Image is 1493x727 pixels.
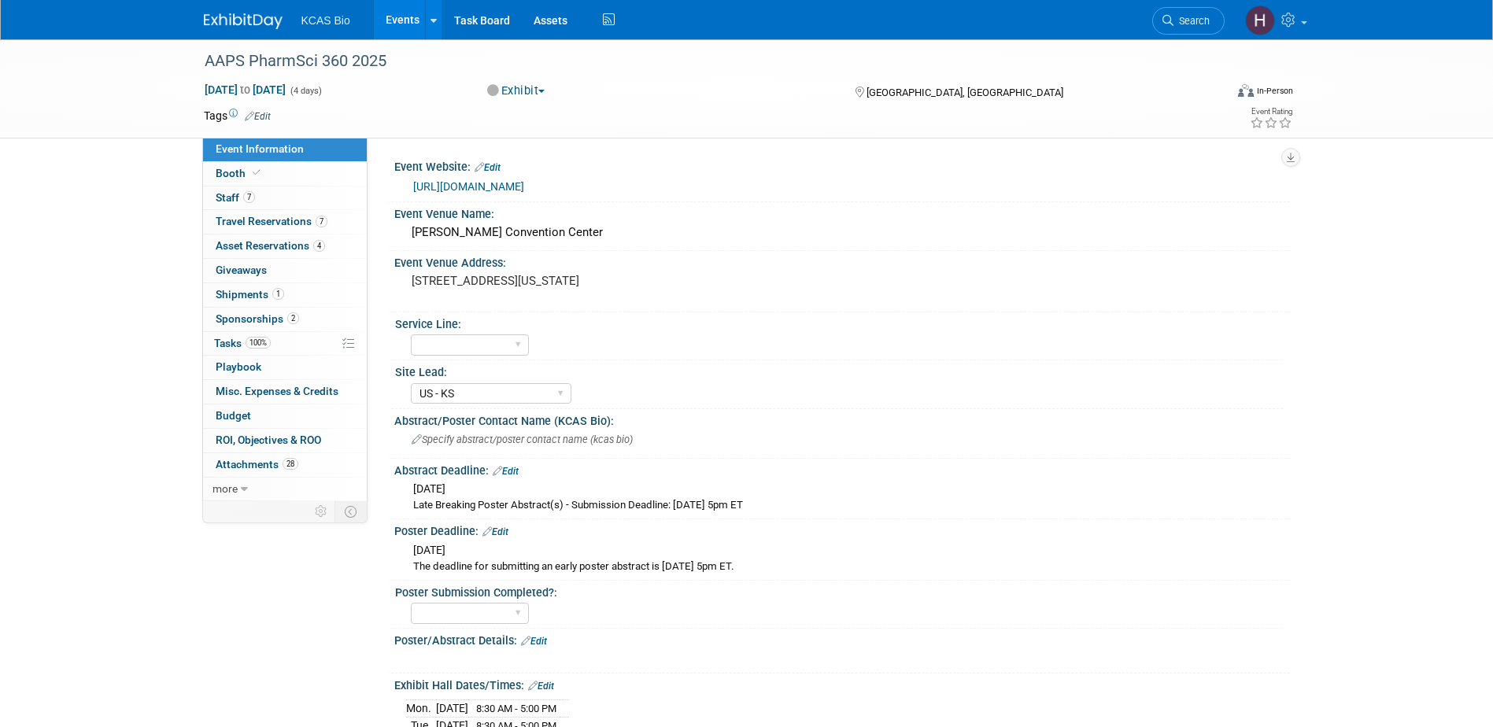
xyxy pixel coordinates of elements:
span: Budget [216,409,251,422]
a: more [203,478,367,501]
span: Misc. Expenses & Credits [216,385,338,397]
div: Late Breaking Poster Abstract(s) - Submission Deadline: [DATE] 5pm ET [413,498,1278,513]
span: Asset Reservations [216,239,325,252]
a: Staff7 [203,186,367,210]
a: Travel Reservations7 [203,210,367,234]
span: ROI, Objectives & ROO [216,434,321,446]
td: [DATE] [436,700,468,718]
span: 8:30 AM - 5:00 PM [476,703,556,714]
span: (4 days) [289,86,322,96]
td: Toggle Event Tabs [334,501,367,522]
span: Tasks [214,337,271,349]
div: Event Rating [1250,108,1292,116]
div: Service Line: [395,312,1283,332]
img: Format-Inperson.png [1238,84,1254,97]
span: Specify abstract/poster contact name (kcas bio) [412,434,633,445]
span: 1 [272,288,284,300]
span: [DATE] [413,544,445,556]
span: Event Information [216,142,304,155]
span: Attachments [216,458,298,471]
span: Staff [216,191,255,204]
span: [DATE] [DATE] [204,83,286,97]
a: Search [1152,7,1225,35]
a: Giveaways [203,259,367,282]
span: Search [1173,15,1210,27]
span: Playbook [216,360,261,373]
div: Site Lead: [395,360,1283,380]
div: In-Person [1256,85,1293,97]
span: 4 [313,240,325,252]
a: Edit [528,681,554,692]
div: Exhibit Hall Dates/Times: [394,673,1290,694]
a: Booth [203,162,367,186]
a: Edit [475,162,501,173]
div: AAPS PharmSci 360 2025 [199,47,1201,76]
a: Sponsorships2 [203,308,367,331]
div: Abstract/Poster Contact Name (KCAS Bio): [394,409,1290,429]
a: Budget [203,404,367,428]
a: ROI, Objectives & ROO [203,429,367,452]
td: Mon. [406,700,436,718]
div: Event Website: [394,155,1290,175]
div: Abstract Deadline: [394,459,1290,479]
a: Asset Reservations4 [203,234,367,258]
i: Booth reservation complete [253,168,261,177]
a: Playbook [203,356,367,379]
a: Tasks100% [203,332,367,356]
span: [DATE] [413,482,445,495]
a: Edit [482,526,508,537]
div: Event Venue Address: [394,251,1290,271]
span: 7 [243,191,255,203]
a: [URL][DOMAIN_NAME] [413,180,524,193]
span: 100% [246,337,271,349]
span: Shipments [216,288,284,301]
span: Sponsorships [216,312,299,325]
span: KCAS Bio [301,14,350,27]
div: The deadline for submitting an early poster abstract is [DATE] 5pm ET. [413,559,1278,574]
a: Shipments1 [203,283,367,307]
span: Booth [216,167,264,179]
span: 7 [316,216,327,227]
a: Edit [245,111,271,122]
div: Poster/Abstract Details: [394,629,1290,649]
td: Personalize Event Tab Strip [308,501,335,522]
img: ExhibitDay [204,13,283,29]
a: Event Information [203,138,367,161]
pre: [STREET_ADDRESS][US_STATE] [412,274,750,288]
a: Edit [493,466,519,477]
span: more [212,482,238,495]
span: Travel Reservations [216,215,327,227]
span: to [238,83,253,96]
div: Poster Submission Completed?: [395,581,1283,600]
button: Exhibit [482,83,551,99]
a: Edit [521,636,547,647]
span: Giveaways [216,264,267,276]
img: Heather Sharbaugh [1245,6,1275,35]
div: Event Venue Name: [394,202,1290,222]
div: Event Format [1132,82,1294,105]
div: Poster Deadline: [394,519,1290,540]
span: [GEOGRAPHIC_DATA], [GEOGRAPHIC_DATA] [867,87,1063,98]
a: Attachments28 [203,453,367,477]
div: [PERSON_NAME] Convention Center [406,220,1278,245]
td: Tags [204,108,271,124]
span: 2 [287,312,299,324]
a: Misc. Expenses & Credits [203,380,367,404]
span: 28 [283,458,298,470]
